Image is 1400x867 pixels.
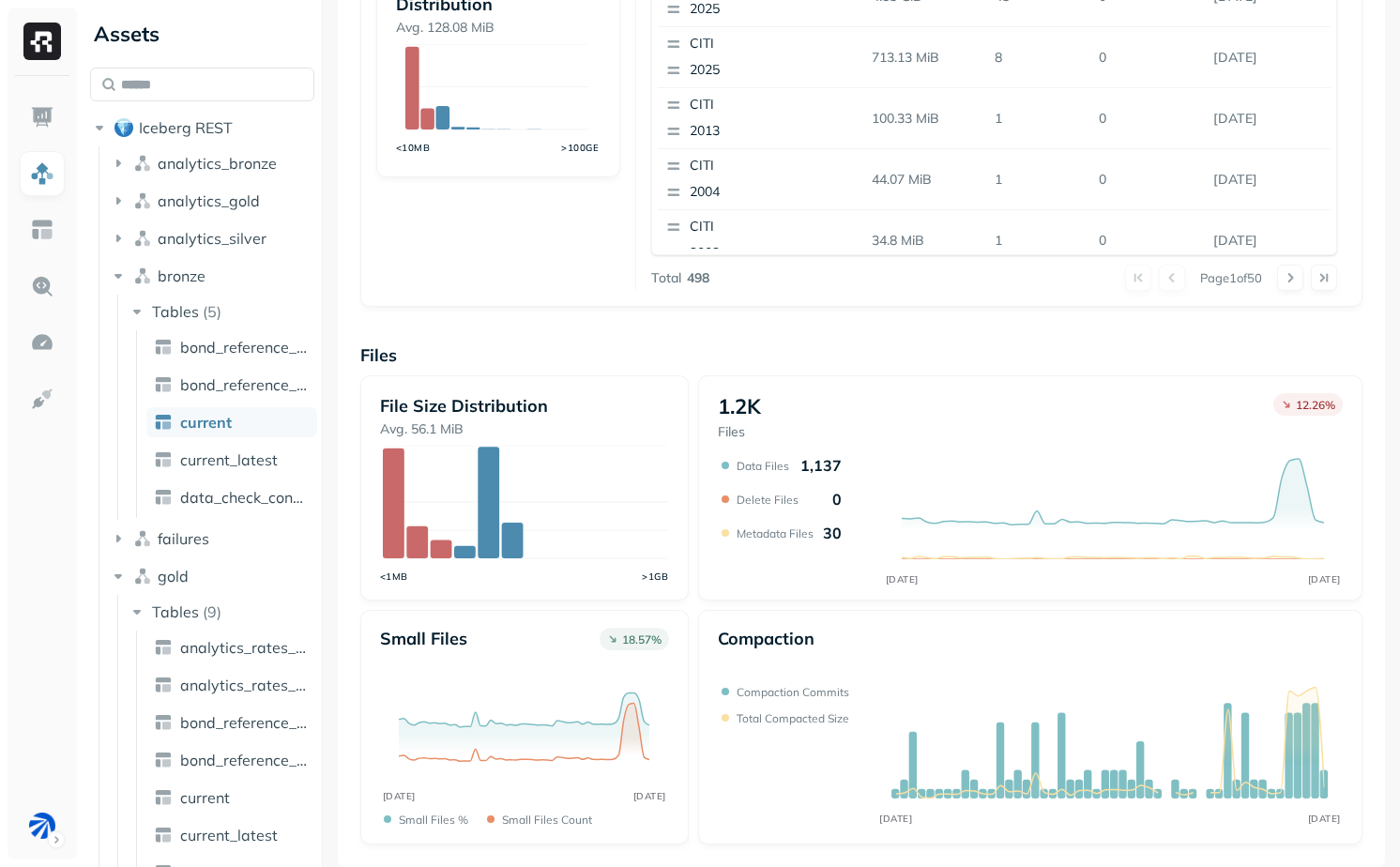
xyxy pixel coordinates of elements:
span: bond_reference_data_latest [180,751,310,769]
p: Metadata Files [737,526,814,540]
button: CITI2013 [658,88,879,148]
span: current_latest [180,826,278,844]
p: 0 [832,490,842,509]
p: 1.2K [718,393,761,419]
img: Ryft [23,23,61,60]
button: Tables(5) [128,297,316,327]
img: namespace [133,191,152,210]
button: failures [109,524,315,554]
p: Files [718,423,761,441]
p: 1,137 [800,456,842,475]
img: namespace [133,529,152,548]
p: 0 [1091,102,1206,135]
p: 713.13 MiB [864,41,987,74]
p: Page 1 of 50 [1200,269,1262,286]
a: current_latest [146,445,317,475]
span: current [180,788,230,807]
p: Total [651,269,681,287]
img: namespace [133,266,152,285]
p: Total compacted size [737,711,849,725]
span: gold [158,567,189,586]
img: table [154,676,173,694]
img: table [154,375,173,394]
a: bond_reference_data [146,332,317,362]
span: bronze [158,266,205,285]
button: analytics_silver [109,223,315,253]
img: namespace [133,567,152,586]
tspan: <1MB [380,570,408,583]
tspan: [DATE] [1307,813,1340,825]
p: Avg. 128.08 MiB [396,19,601,37]
span: analytics_rates_swap_zenith [180,676,310,694]
p: 1 [987,224,1091,257]
span: Tables [152,302,199,321]
p: CITI [690,96,872,114]
span: Tables [152,602,199,621]
span: analytics_rates_swap [180,638,310,657]
a: current [146,783,317,813]
tspan: >100GB [562,142,601,154]
p: Compaction [718,628,814,649]
p: 1 [987,102,1091,135]
tspan: <10MB [396,142,431,154]
p: ( 9 ) [203,602,221,621]
button: CITI2025 [658,27,879,87]
button: bronze [109,261,315,291]
img: table [154,788,173,807]
span: Iceberg REST [139,118,233,137]
p: Oct 14, 2025 [1206,224,1331,257]
span: analytics_gold [158,191,260,210]
img: Dashboard [30,105,54,129]
span: bond_reference_data [180,338,310,357]
p: 34.8 MiB [864,224,987,257]
p: Small files % [399,813,468,827]
p: Delete Files [737,493,799,507]
span: bond_reference_data_latest [180,375,310,394]
p: Compaction commits [737,685,849,699]
p: 18.57 % [622,632,662,646]
span: analytics_silver [158,229,266,248]
a: analytics_rates_swap [146,632,317,662]
p: CITI [690,218,872,236]
div: Assets [90,19,314,49]
p: 100.33 MiB [864,102,987,135]
p: 2025 [690,61,872,80]
button: analytics_bronze [109,148,315,178]
a: data_check_config [146,482,317,512]
img: root [114,118,133,137]
button: CITI2004 [658,149,879,209]
tspan: [DATE] [633,790,666,802]
tspan: [DATE] [1307,573,1340,586]
button: analytics_gold [109,186,315,216]
span: current_latest [180,450,278,469]
img: namespace [133,229,152,248]
img: table [154,713,173,732]
p: Oct 14, 2025 [1206,41,1331,74]
span: bond_reference_data [180,713,310,732]
button: CITI2003 [658,210,879,270]
p: 30 [823,524,842,542]
img: table [154,338,173,357]
img: Query Explorer [30,274,54,298]
tspan: [DATE] [383,790,416,802]
img: BAM [29,813,55,839]
p: CITI [690,157,872,175]
a: current_latest [146,820,317,850]
img: Assets [30,161,54,186]
p: 1 [987,163,1091,196]
p: 2003 [690,244,872,263]
p: 0 [1091,224,1206,257]
img: namespace [133,154,152,173]
a: bond_reference_data [146,707,317,738]
span: data_check_config [180,488,310,507]
p: 2004 [690,183,872,202]
p: 44.07 MiB [864,163,987,196]
button: Iceberg REST [90,113,314,143]
img: Integrations [30,387,54,411]
img: table [154,413,173,432]
p: File Size Distribution [380,395,668,417]
img: table [154,826,173,844]
p: 8 [987,41,1091,74]
p: 12.26 % [1296,398,1335,412]
p: Small files [380,628,467,649]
